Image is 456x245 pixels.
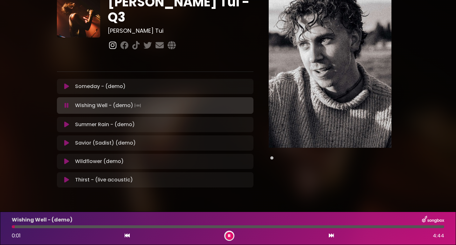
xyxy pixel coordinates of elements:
h3: [PERSON_NAME] Tui [108,27,253,34]
p: Summer Rain - (demo) [75,121,135,128]
p: Wildflower (demo) [75,158,124,165]
p: Someday - (demo) [75,83,126,90]
img: waveform4.gif [133,101,142,110]
p: Wishing Well - (demo) [75,101,142,110]
p: Thirst - (live acoustic) [75,176,133,184]
p: Savior (Sadist) (demo) [75,139,136,147]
